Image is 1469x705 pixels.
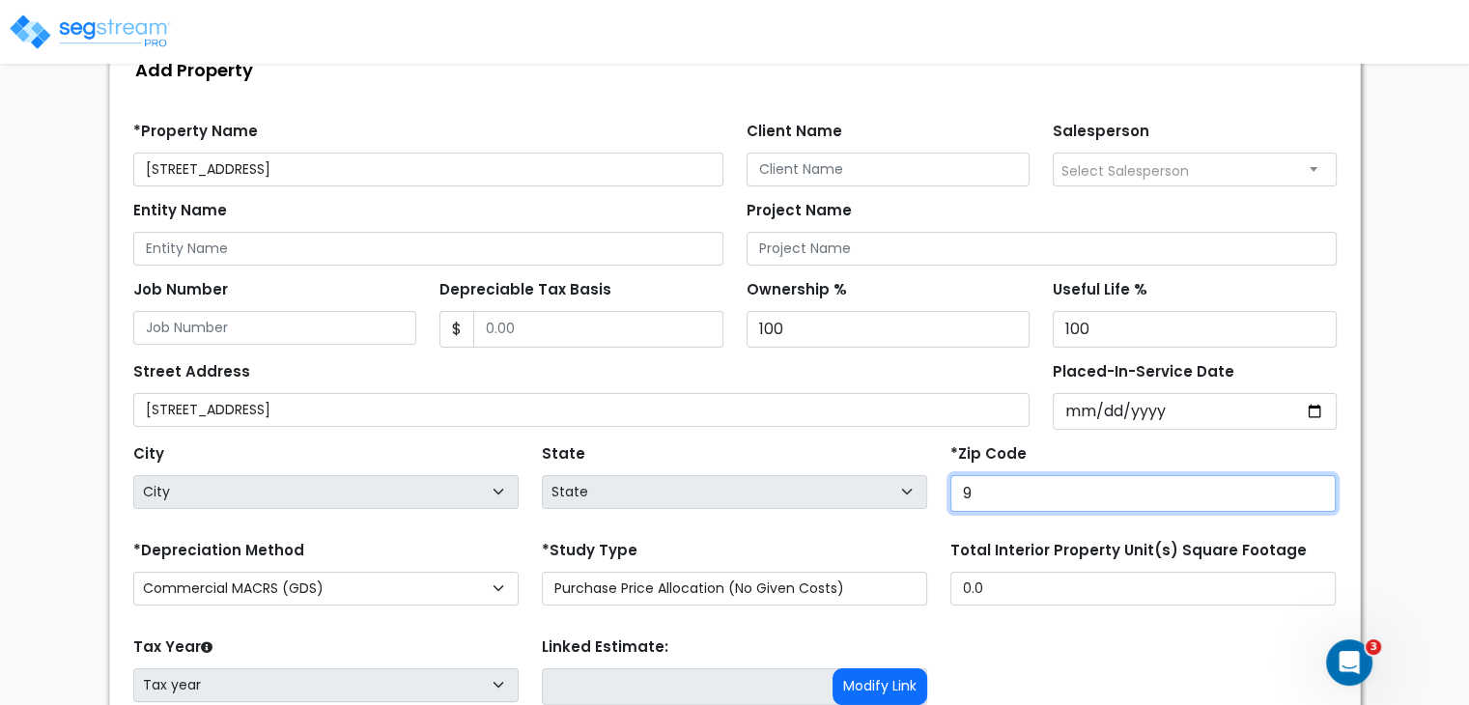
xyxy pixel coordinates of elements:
label: Depreciable Tax Basis [439,279,611,301]
input: total square foot [950,572,1336,606]
input: Property Name [133,153,723,186]
label: Useful Life % [1053,279,1147,301]
input: 0.00 [473,311,723,348]
label: City [133,443,164,465]
label: Placed-In-Service Date [1053,361,1234,383]
input: Client Name [747,153,1031,186]
span: $ [439,311,474,348]
span: Select Salesperson [1061,161,1189,181]
label: *Depreciation Method [133,540,304,562]
input: Useful Life % [1053,311,1337,348]
img: logo_pro_r.png [8,13,172,51]
button: Modify Link [833,668,927,705]
label: State [542,443,585,465]
label: Job Number [133,279,228,301]
input: Entity Name [133,232,723,266]
input: Street Address [133,393,1031,427]
input: Job Number [133,311,417,345]
label: Street Address [133,361,250,383]
input: Zip Code [950,475,1336,512]
label: Linked Estimate: [542,636,668,659]
label: *Zip Code [950,443,1027,465]
div: Add Property [120,49,1360,91]
label: Total Interior Property Unit(s) Square Footage [950,540,1307,562]
label: Project Name [747,200,852,222]
input: Project Name [747,232,1337,266]
label: Salesperson [1053,121,1149,143]
iframe: Intercom live chat [1326,639,1372,686]
label: Entity Name [133,200,227,222]
span: 3 [1366,639,1381,655]
label: Ownership % [747,279,847,301]
label: *Property Name [133,121,258,143]
label: Tax Year [133,636,212,659]
label: Client Name [747,121,842,143]
label: *Study Type [542,540,637,562]
input: Ownership % [747,311,1031,348]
